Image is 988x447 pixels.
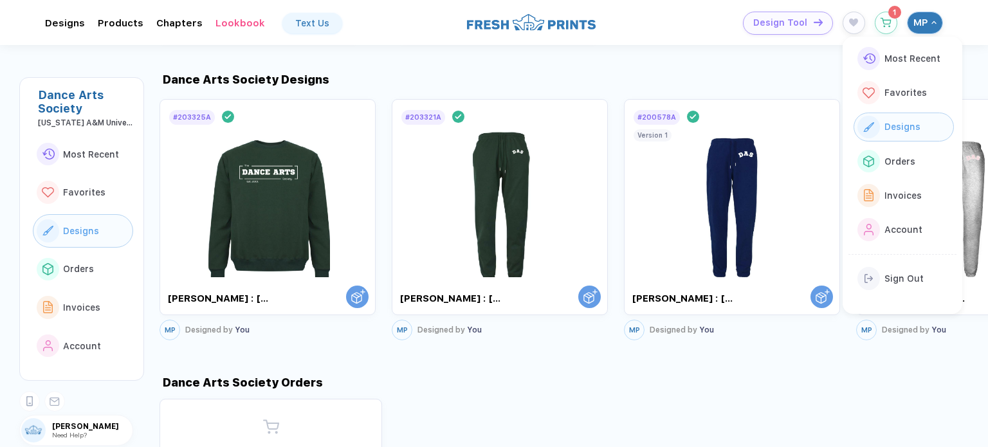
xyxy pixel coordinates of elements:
[33,176,133,209] button: link to iconFavorites
[629,326,640,334] span: MP
[854,215,954,244] button: link to iconAccount
[160,73,329,86] div: Dance Arts Society Designs
[185,325,250,334] div: You
[884,53,940,64] span: Most Recent
[33,329,133,363] button: link to iconAccount
[397,326,408,334] span: MP
[63,341,101,351] span: Account
[884,224,922,235] span: Account
[196,126,340,277] img: 1673655131897vxsil_nt_front.png
[215,17,265,29] div: LookbookToggle dropdown menu chapters
[63,226,99,236] span: Designs
[624,96,840,343] div: #200578AOrder with a Sales Rep [PERSON_NAME] : [US_STATE][GEOGRAPHIC_DATA]Version 1MPDesigned by You
[753,17,807,28] span: Design Tool
[650,325,714,334] div: You
[864,224,874,235] img: link to icon
[417,325,465,334] span: Designed by
[165,326,176,334] span: MP
[405,113,441,122] div: # 203321A
[863,87,875,98] img: link to icon
[392,96,608,343] div: #203321AOrder with a Sales Rep [PERSON_NAME] : [US_STATE][GEOGRAPHIC_DATA]MPDesigned by You
[810,286,833,308] button: Order with a Sales Rep
[33,138,133,171] button: link to iconMost Recent
[33,214,133,248] button: link to iconDesigns
[632,293,740,304] div: [PERSON_NAME] : [US_STATE][GEOGRAPHIC_DATA]
[400,293,508,304] div: [PERSON_NAME] : [US_STATE][GEOGRAPHIC_DATA]
[854,147,954,176] button: link to iconOrders
[295,18,329,28] div: Text Us
[637,131,668,139] div: Version 1
[583,289,598,304] img: Order with a Sales Rep
[43,301,53,313] img: link to icon
[42,187,54,198] img: link to icon
[168,293,275,304] div: [PERSON_NAME] : [US_STATE][GEOGRAPHIC_DATA]
[33,253,133,286] button: link to iconOrders
[861,326,872,334] span: MP
[98,17,143,29] div: ProductsToggle dropdown menu
[650,325,697,334] span: Designed by
[882,325,946,334] div: You
[173,113,211,122] div: # 203325A
[428,126,572,277] img: 1673649026017gdilj_nt_front.png
[43,340,53,352] img: link to icon
[854,264,954,293] button: link to iconSign Out
[660,126,805,277] img: 1673913559276gizng_nt_front.png
[52,422,133,431] span: [PERSON_NAME]
[864,274,874,283] img: link to icon
[814,19,823,26] img: icon
[884,87,927,98] span: Favorites
[882,325,929,334] span: Designed by
[863,53,875,64] img: link to icon
[863,156,874,167] img: link to icon
[864,189,874,201] img: link to icon
[816,289,830,304] img: Order with a Sales Rep
[743,12,833,35] button: Design Toolicon
[854,44,954,73] button: link to iconMost Recent
[417,325,482,334] div: You
[884,122,920,132] span: Designs
[215,17,265,29] div: Lookbook
[854,78,954,107] button: link to iconFavorites
[38,118,133,127] div: Texas A&M University
[392,320,412,340] button: MP
[856,320,877,340] button: MP
[467,12,596,32] img: logo
[854,113,954,141] button: link to iconDesigns
[907,12,943,34] button: MP
[52,431,87,439] span: Need Help?
[637,113,676,122] div: # 200578A
[888,6,901,19] sup: 1
[63,302,100,313] span: Invoices
[160,320,180,340] button: MP
[63,149,119,160] span: Most Recent
[160,376,323,389] div: Dance Arts Society Orders
[624,320,645,340] button: MP
[282,13,342,33] a: Text Us
[578,286,601,308] button: Order with a Sales Rep
[346,286,369,308] button: Order with a Sales Rep
[893,8,896,16] span: 1
[42,263,53,275] img: link to icon
[884,273,924,284] span: Sign Out
[884,190,922,201] span: Invoices
[63,187,105,197] span: Favorites
[33,291,133,324] button: link to iconInvoices
[42,226,53,235] img: link to icon
[38,88,133,115] div: Dance Arts Society
[21,418,46,442] img: user profile
[854,181,954,210] button: link to iconInvoices
[185,325,233,334] span: Designed by
[884,156,915,167] span: Orders
[160,96,376,343] div: #203325AOrder with a Sales Rep [PERSON_NAME] : [US_STATE][GEOGRAPHIC_DATA]MPDesigned by You
[351,289,365,304] img: Order with a Sales Rep
[913,17,928,28] span: MP
[156,17,203,29] div: ChaptersToggle dropdown menu chapters
[42,149,55,160] img: link to icon
[863,122,874,132] img: link to icon
[63,264,94,274] span: Orders
[45,17,85,29] div: DesignsToggle dropdown menu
